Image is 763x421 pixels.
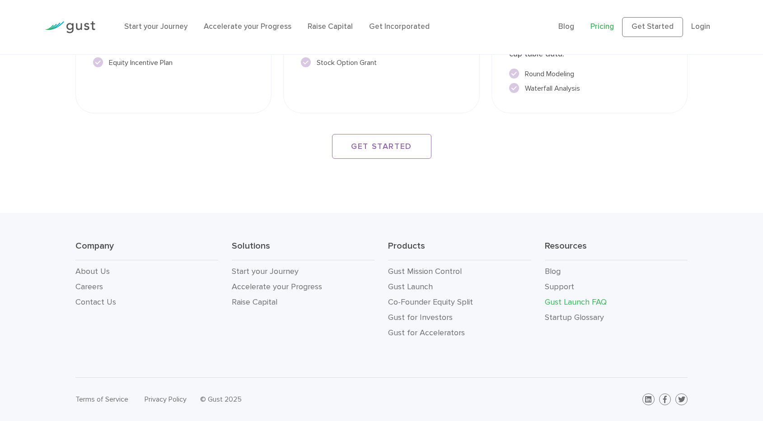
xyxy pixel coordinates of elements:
[75,297,116,307] a: Contact Us
[545,313,604,322] a: Startup Glossary
[332,134,431,159] a: GET STARTED
[204,22,291,31] a: Accelerate your Progress
[232,282,322,291] a: Accelerate your Progress
[388,282,433,291] a: Gust Launch
[75,282,103,291] a: Careers
[388,240,531,260] h3: Products
[622,17,683,37] a: Get Started
[232,267,299,276] a: Start your Journey
[388,297,473,307] a: Co-Founder Equity Split
[301,57,462,68] li: Stock Option Grant
[75,267,110,276] a: About Us
[691,22,710,31] a: Login
[545,240,688,260] h3: Resources
[145,395,187,403] a: Privacy Policy
[545,282,574,291] a: Support
[45,21,95,33] img: Gust Logo
[545,267,561,276] a: Blog
[232,240,374,260] h3: Solutions
[75,240,218,260] h3: Company
[200,393,374,406] div: © Gust 2025
[75,395,128,403] a: Terms of Service
[232,297,277,307] a: Raise Capital
[509,83,670,94] li: Waterfall Analysis
[369,22,430,31] a: Get Incorporated
[93,57,254,68] li: Equity Incentive Plan
[558,22,574,31] a: Blog
[388,313,453,322] a: Gust for Investors
[124,22,187,31] a: Start your Journey
[388,267,462,276] a: Gust Mission Control
[308,22,353,31] a: Raise Capital
[590,22,614,31] a: Pricing
[388,328,465,338] a: Gust for Accelerators
[545,297,607,307] a: Gust Launch FAQ
[509,69,670,79] li: Round Modeling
